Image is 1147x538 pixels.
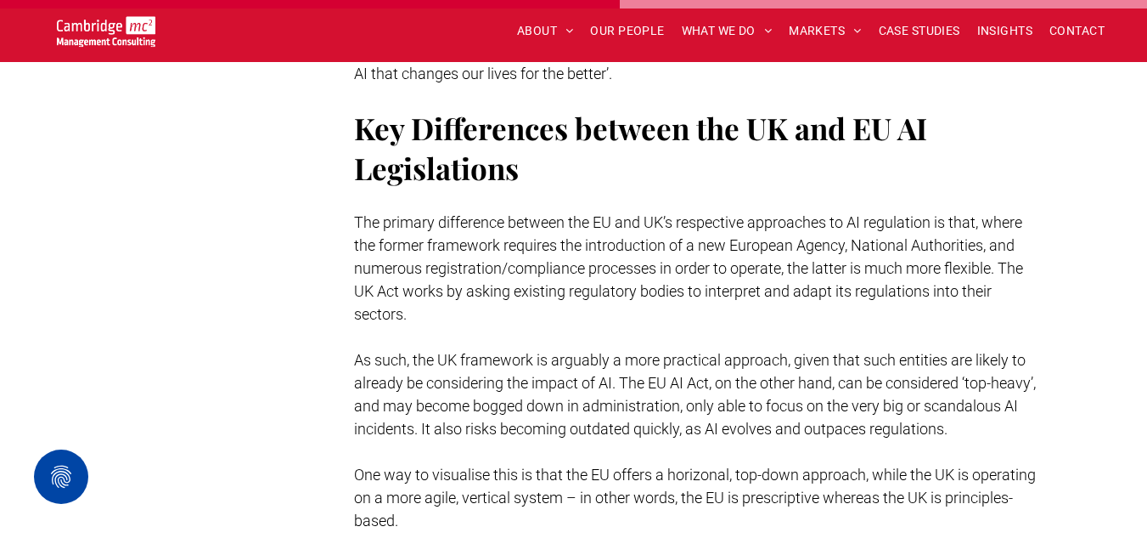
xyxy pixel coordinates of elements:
a: CASE STUDIES [870,18,969,44]
a: Your Business Transformed | Cambridge Management Consulting [57,19,155,37]
a: ABOUT [509,18,582,44]
span: Key Differences between the UK and EU AI Legislations [354,108,927,188]
a: INSIGHTS [969,18,1041,44]
a: OUR PEOPLE [582,18,672,44]
a: WHAT WE DO [673,18,781,44]
span: As such, the UK framework is arguably a more practical approach, given that such entities are lik... [354,351,1036,438]
a: MARKETS [780,18,869,44]
a: CONTACT [1041,18,1113,44]
img: Go to Homepage [57,16,155,47]
span: The primary difference between the EU and UK’s respective approaches to AI regulation is that, wh... [354,213,1023,323]
span: One way to visualise this is that the EU offers a horizonal, top-down approach, while the UK is o... [354,466,1036,530]
span: In following these values, the UK hopes to fulfil their goal ‘to make the UK a great place to bui... [354,42,1032,82]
